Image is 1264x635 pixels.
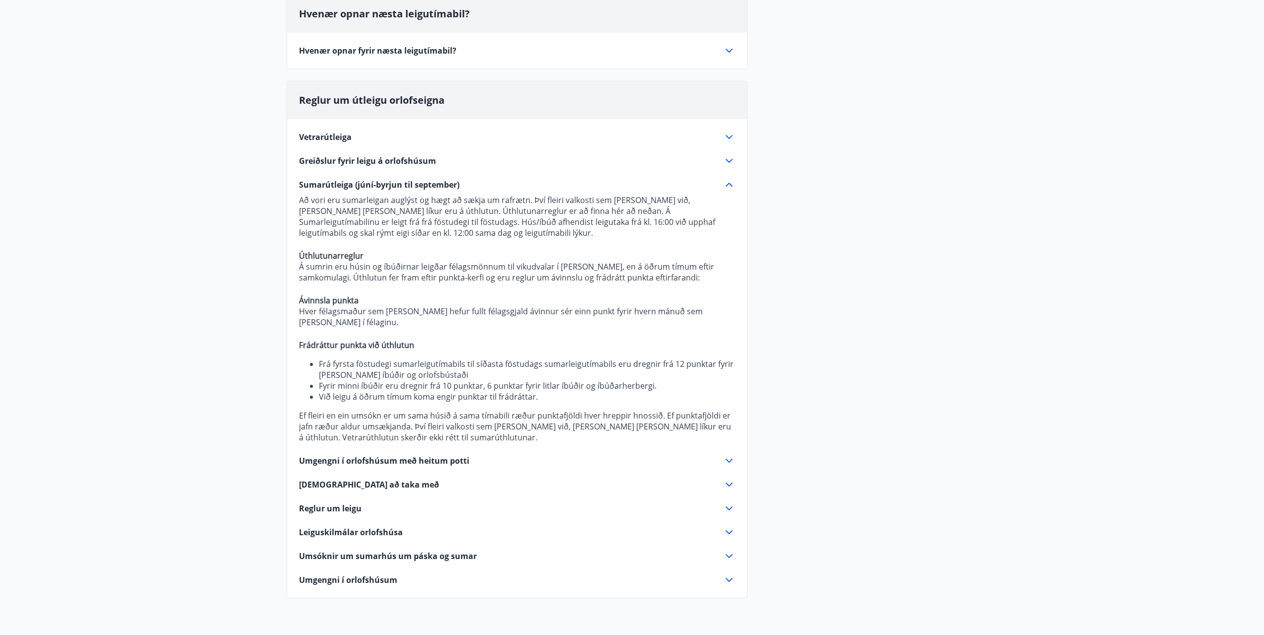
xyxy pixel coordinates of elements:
[299,131,735,143] div: Vetrarútleiga
[299,7,470,20] span: Hvenær opnar næsta leigutímabil?
[299,132,352,142] span: Vetrarútleiga
[299,479,735,491] div: [DEMOGRAPHIC_DATA] að taka með
[299,526,735,538] div: Leiguskilmálar orlofshúsa
[299,261,735,283] p: Á sumrin eru húsin og íbúðirnar leigðar félagsmönnum til vikudvalar í [PERSON_NAME], en á öðrum t...
[299,45,735,57] div: Hvenær opnar fyrir næsta leigutímabil?
[299,574,735,586] div: Umgengni í orlofshúsum
[299,179,459,190] span: Sumarútleiga (júní-byrjun til september)
[299,155,735,167] div: Greiðslur fyrir leigu á orlofshúsum
[299,503,362,514] span: Reglur um leigu
[319,358,735,380] li: Frá fyrsta föstudegi sumarleigutímabils til síðasta föstudags sumarleigutímabils eru dregnir frá ...
[299,455,735,467] div: Umgengni í orlofshúsum með heitum potti
[299,455,469,466] span: Umgengni í orlofshúsum með heitum potti
[299,295,359,306] strong: Ávinnsla punkta
[299,155,436,166] span: Greiðslur fyrir leigu á orlofshúsum
[299,250,364,261] strong: Úthlutunarreglur
[299,191,735,443] div: Sumarútleiga (júní-byrjun til september)
[299,550,735,562] div: Umsóknir um sumarhús um páska og sumar
[299,551,477,562] span: Umsóknir um sumarhús um páska og sumar
[299,179,735,191] div: Sumarútleiga (júní-byrjun til september)
[299,574,397,585] span: Umgengni í orlofshúsum
[319,380,735,391] li: Fyrir minni íbúðir eru dregnir frá 10 punktar, 6 punktar fyrir litlar íbúðir og íbúðarherbergi.
[299,195,735,238] p: Að vori eru sumarleigan auglýst og hægt að sækja um rafrætn. Því fleiri valkosti sem [PERSON_NAME...
[299,410,735,443] p: Ef fleiri en ein umsókn er um sama húsið á sama tímabili ræður punktafjöldi hver hreppir hnossið....
[299,527,403,538] span: Leiguskilmálar orlofshúsa
[299,45,456,56] span: Hvenær opnar fyrir næsta leigutímabil?
[319,391,735,402] li: Við leigu á öðrum tímum koma engir punktar til frádráttar.
[299,479,439,490] span: [DEMOGRAPHIC_DATA] að taka með
[299,502,735,514] div: Reglur um leigu
[299,340,414,351] strong: Frádráttur punkta við úthlutun
[299,93,445,107] span: Reglur um útleigu orlofseigna
[299,306,735,328] p: Hver félagsmaður sem [PERSON_NAME] hefur fullt félagsgjald ávinnur sér einn punkt fyrir hvern mán...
